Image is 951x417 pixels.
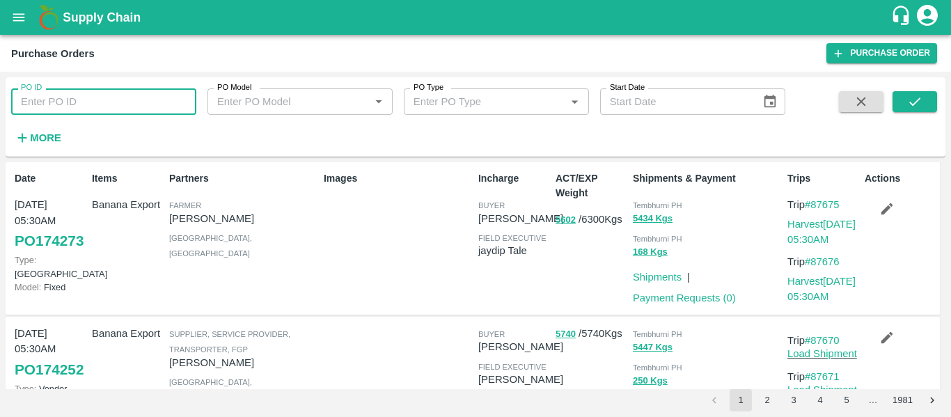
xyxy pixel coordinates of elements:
span: Supplier, Service Provider, Transporter, FGP [169,330,290,354]
button: 5434 Kgs [633,211,673,227]
button: 5602 [556,212,576,228]
p: Trip [787,369,859,384]
a: Payment Requests (0) [633,292,736,304]
span: field executive [478,234,547,242]
div: account of current user [915,3,940,32]
span: buyer [478,330,505,338]
b: Supply Chain [63,10,141,24]
p: [PERSON_NAME] [478,339,563,354]
span: field executive [478,363,547,371]
button: Open [565,93,583,111]
span: Tembhurni PH [633,235,682,243]
p: Actions [865,171,936,186]
span: Tembhurni PH [633,330,682,338]
p: Incharge [478,171,550,186]
button: page 1 [730,389,752,411]
input: Enter PO Type [408,93,562,111]
a: Supply Chain [63,8,890,27]
span: Farmer [169,201,201,210]
p: [DATE] 05:30AM [15,197,86,228]
a: PO174252 [15,357,84,382]
p: / 5740 Kgs [556,326,627,342]
p: Partners [169,171,318,186]
a: Harvest[DATE] 05:30AM [787,276,856,302]
p: [PERSON_NAME] [478,211,563,226]
button: Go to page 2 [756,389,778,411]
button: 5740 [556,326,576,343]
label: PO Type [414,82,443,93]
p: Fixed [15,281,86,294]
button: Go to page 3 [783,389,805,411]
div: customer-support [890,5,915,30]
input: Enter PO Model [212,93,366,111]
span: buyer [478,201,505,210]
a: #87676 [805,256,840,267]
input: Enter PO ID [11,88,196,115]
button: Choose date [757,88,783,115]
a: #87671 [805,371,840,382]
a: Harvest[DATE] 05:30AM [787,219,856,245]
nav: pagination navigation [701,389,945,411]
p: Date [15,171,86,186]
span: [GEOGRAPHIC_DATA] , [GEOGRAPHIC_DATA] [169,234,252,258]
button: 5447 Kgs [633,340,673,356]
span: [GEOGRAPHIC_DATA] , [GEOGRAPHIC_DATA] [169,378,252,402]
p: Items [92,171,164,186]
a: PO174273 [15,228,84,253]
a: #87670 [805,335,840,346]
p: Images [324,171,473,186]
a: Shipments [633,272,682,283]
button: 168 Kgs [633,244,668,260]
a: Load Shipment [787,384,857,395]
p: Banana Export [92,197,164,212]
p: [GEOGRAPHIC_DATA] [15,253,86,280]
button: More [11,126,65,150]
button: open drawer [3,1,35,33]
p: ACT/EXP Weight [556,171,627,200]
strong: More [30,132,61,143]
p: [PERSON_NAME] [478,372,563,387]
a: Load Shipment [787,348,857,359]
span: Type: [15,384,36,394]
p: Shipments & Payment [633,171,782,186]
span: Type: [15,255,36,265]
button: Go to next page [921,389,943,411]
button: Go to page 5 [835,389,858,411]
label: Start Date [610,82,645,93]
button: Open [370,93,388,111]
p: Trip [787,197,859,212]
img: logo [35,3,63,31]
a: Purchase Order [826,43,937,63]
p: jaydip Tale [478,243,550,258]
p: / 6300 Kgs [556,212,627,228]
p: Trip [787,254,859,269]
div: | [682,264,690,285]
p: Trips [787,171,859,186]
button: Go to page 1981 [888,389,917,411]
p: Trip [787,333,859,348]
label: PO ID [21,82,42,93]
p: [DATE] 05:30AM [15,326,86,357]
a: #87675 [805,199,840,210]
button: 250 Kgs [633,373,668,389]
p: Banana Export [92,326,164,341]
p: [PERSON_NAME] [169,355,318,370]
div: … [862,394,884,407]
span: Tembhurni PH [633,201,682,210]
span: Tembhurni PH [633,363,682,372]
label: PO Model [217,82,252,93]
span: Model: [15,282,41,292]
div: Purchase Orders [11,45,95,63]
p: Vendor [15,382,86,395]
p: [PERSON_NAME] [169,211,318,226]
button: Go to page 4 [809,389,831,411]
input: Start Date [600,88,752,115]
